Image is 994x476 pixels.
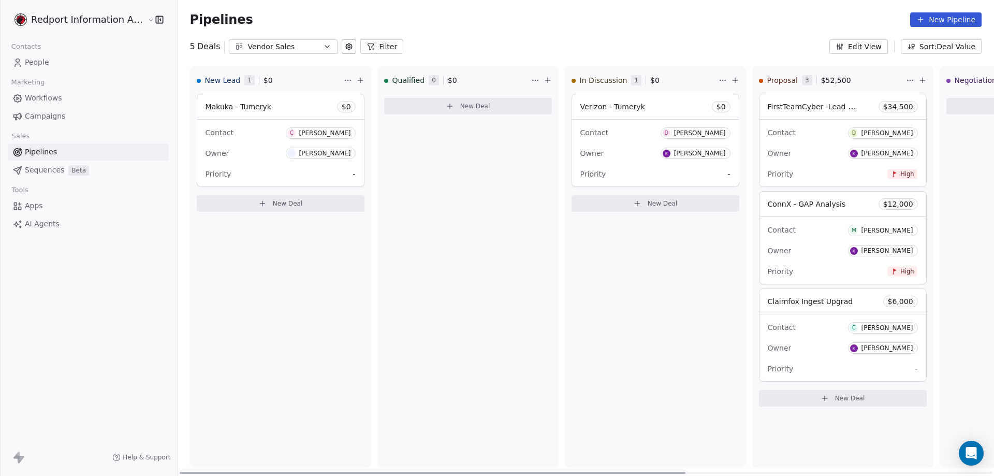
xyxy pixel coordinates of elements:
span: $ 0 [342,102,351,112]
span: In Discussion [580,75,627,85]
span: Sales [7,128,34,144]
button: New Deal [384,98,552,114]
div: [PERSON_NAME] [674,129,725,137]
span: Contact [768,128,796,137]
a: Help & Support [112,453,170,461]
span: $ 0 [264,75,273,85]
button: Edit View [829,39,888,54]
span: Contacts [7,39,46,54]
span: Contact [768,226,796,234]
div: In Discussion1$0 [572,67,717,94]
span: Priority [768,170,794,178]
span: Owner [580,149,604,157]
a: SequencesBeta [8,162,169,179]
span: Owner [768,247,792,255]
button: New Pipeline [910,12,982,27]
img: Redport_hacker_head.png [14,13,27,26]
span: ConnX - GAP Analysis [768,200,846,208]
span: $ 6,000 [888,296,913,307]
span: Qualified [392,75,425,85]
span: 3 [802,75,812,85]
span: Sequences [25,165,64,176]
div: [PERSON_NAME] [861,150,913,157]
div: [PERSON_NAME] [861,344,913,352]
span: People [25,57,49,68]
div: FirstTeamCyber -Lead Generation$34,500ContactD[PERSON_NAME]OwnerK[PERSON_NAME]PriorityHigh [759,94,927,187]
button: New Deal [197,195,364,212]
a: Campaigns [8,108,169,125]
div: [PERSON_NAME] [861,247,913,254]
div: ConnX - GAP Analysis$12,000ContactM[PERSON_NAME]OwnerK[PERSON_NAME]PriorityHigh [759,191,927,284]
div: M [852,226,856,235]
div: [PERSON_NAME] [299,150,350,157]
span: Help & Support [123,453,170,461]
button: Filter [360,39,403,54]
span: Pipelines [190,12,253,27]
img: K [663,150,670,157]
span: $ 34,500 [883,102,913,112]
div: [PERSON_NAME] [861,129,913,137]
a: AI Agents [8,215,169,233]
span: New Deal [460,102,490,110]
div: [PERSON_NAME] [861,324,913,331]
span: Priority [768,365,794,373]
span: $ 0 [717,102,726,112]
span: - [353,169,355,179]
span: 0 [429,75,439,85]
button: Redport Information Assurance [12,11,140,28]
span: AI Agents [25,219,60,229]
span: Priority [206,170,231,178]
div: Open Intercom Messenger [959,441,984,466]
span: Tools [7,182,33,198]
div: Proposal3$52,500 [759,67,904,94]
div: Vendor Sales [247,41,319,52]
div: Makuka - Tumeryk$0ContactC[PERSON_NAME]Owner[PERSON_NAME]Priority- [197,94,364,187]
img: K [850,247,858,255]
a: Pipelines [8,143,169,161]
span: Owner [768,149,792,157]
div: D [665,129,669,137]
div: Qualified0$0 [384,67,529,94]
span: New Deal [273,199,303,208]
span: Verizon - Tumeryk [580,103,645,111]
span: Beta [68,165,89,176]
span: Contact [580,128,608,137]
span: New Lead [205,75,241,85]
div: Verizon - Tumeryk$0ContactD[PERSON_NAME]OwnerK[PERSON_NAME]Priority- [572,94,739,187]
span: Proposal [767,75,798,85]
span: Claimfox Ingest Upgrad [768,297,853,306]
a: Workflows [8,90,169,107]
span: High [900,267,914,275]
div: Claimfox Ingest Upgrad$6,000ContactC[PERSON_NAME]OwnerK[PERSON_NAME]Priority- [759,289,927,382]
span: Owner [768,344,792,352]
img: K [850,150,858,157]
span: 1 [244,75,255,85]
span: $ 0 [650,75,660,85]
div: [PERSON_NAME] [861,227,913,234]
span: Campaigns [25,111,65,122]
span: Priority [580,170,606,178]
button: New Deal [572,195,739,212]
span: Priority [768,267,794,276]
img: K [850,344,858,352]
span: $ 52,500 [821,75,851,85]
span: Marketing [7,75,49,90]
div: C [852,324,856,332]
span: Pipelines [25,147,57,157]
div: D [852,129,856,137]
span: Contact [768,323,796,331]
button: New Deal [759,390,927,407]
span: Makuka - Tumeryk [206,103,271,111]
span: $ 0 [448,75,457,85]
a: Apps [8,197,169,214]
span: Owner [206,149,229,157]
div: [PERSON_NAME] [674,150,725,157]
span: Deals [197,40,221,53]
span: FirstTeamCyber -Lead Generation [768,102,888,111]
span: New Deal [648,199,678,208]
span: Redport Information Assurance [31,13,145,26]
span: Contact [206,128,233,137]
button: Sort: Deal Value [901,39,982,54]
span: $ 12,000 [883,199,913,209]
span: High [900,170,914,178]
